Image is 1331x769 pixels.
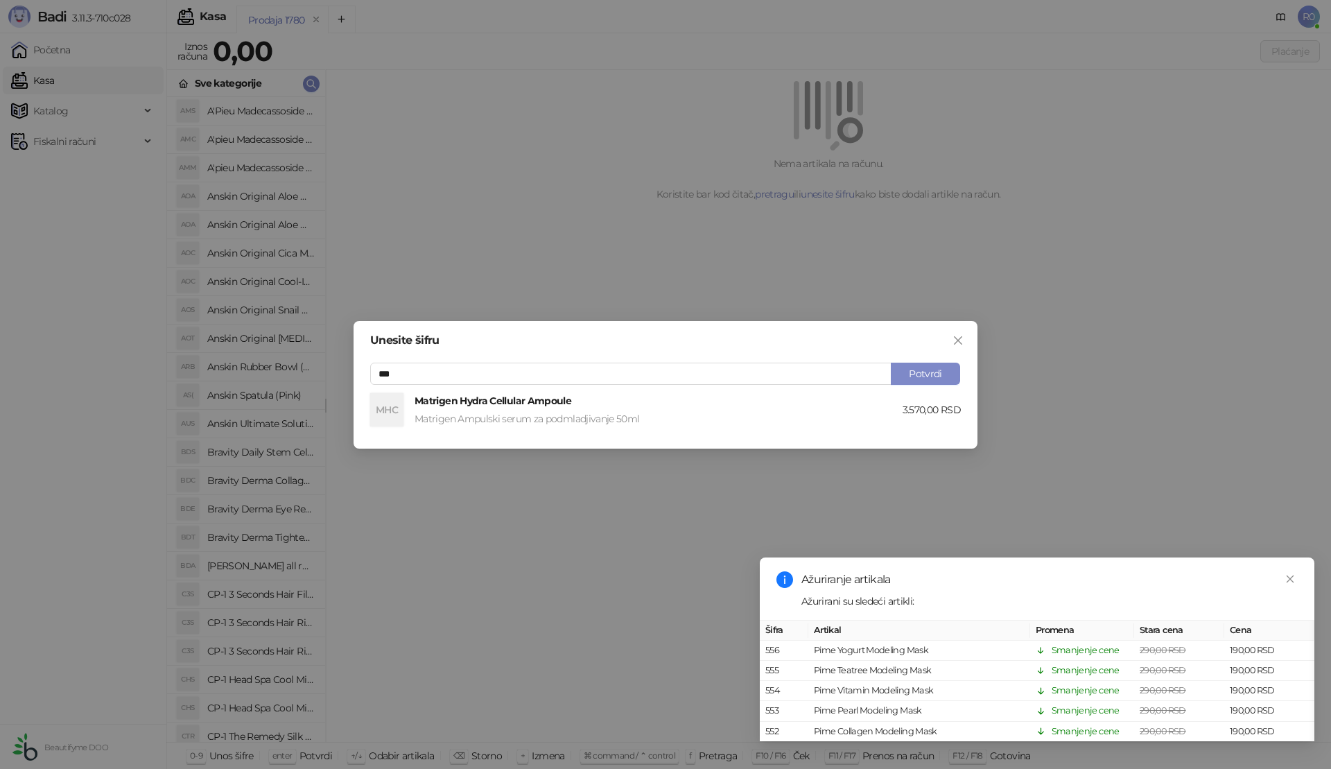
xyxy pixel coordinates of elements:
[1052,664,1120,678] div: Smanjenje cene
[1134,621,1224,641] th: Stara cena
[801,571,1298,588] div: Ažuriranje artikala
[1282,571,1298,587] a: Close
[760,702,808,722] td: 553
[1052,705,1120,718] div: Smanjenje cene
[1140,666,1186,676] span: 290,00 RSD
[1140,726,1186,736] span: 290,00 RSD
[947,335,969,346] span: Zatvori
[760,722,808,742] td: 552
[891,363,960,385] button: Potvrdi
[801,594,1298,609] div: Ažurirani su sledeći artikli:
[1052,684,1120,698] div: Smanjenje cene
[1224,682,1314,702] td: 190,00 RSD
[415,411,903,426] div: Matrigen Ampulski serum za podmladjivanje 50ml
[370,393,403,426] div: MHC
[903,402,961,417] div: 3.570,00 RSD
[1224,662,1314,682] td: 190,00 RSD
[1140,706,1186,716] span: 290,00 RSD
[808,722,1030,742] td: Pime Collagen Modeling Mask
[760,621,808,641] th: Šifra
[1224,621,1314,641] th: Cena
[947,329,969,352] button: Close
[808,662,1030,682] td: Pime Teatree Modeling Mask
[760,641,808,661] td: 556
[415,393,903,408] h4: Matrigen Hydra Cellular Ampoule
[1140,645,1186,655] span: 290,00 RSD
[760,682,808,702] td: 554
[808,682,1030,702] td: Pime Vitamin Modeling Mask
[760,662,808,682] td: 555
[1224,722,1314,742] td: 190,00 RSD
[1052,725,1120,738] div: Smanjenje cene
[1030,621,1134,641] th: Promena
[1224,641,1314,661] td: 190,00 RSD
[808,702,1030,722] td: Pime Pearl Modeling Mask
[952,335,964,346] span: close
[1052,643,1120,657] div: Smanjenje cene
[808,641,1030,661] td: Pime Yogurt Modeling Mask
[1224,702,1314,722] td: 190,00 RSD
[776,571,793,588] span: info-circle
[1285,574,1295,584] span: close
[1140,686,1186,696] span: 290,00 RSD
[808,621,1030,641] th: Artikal
[370,335,961,346] div: Unesite šifru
